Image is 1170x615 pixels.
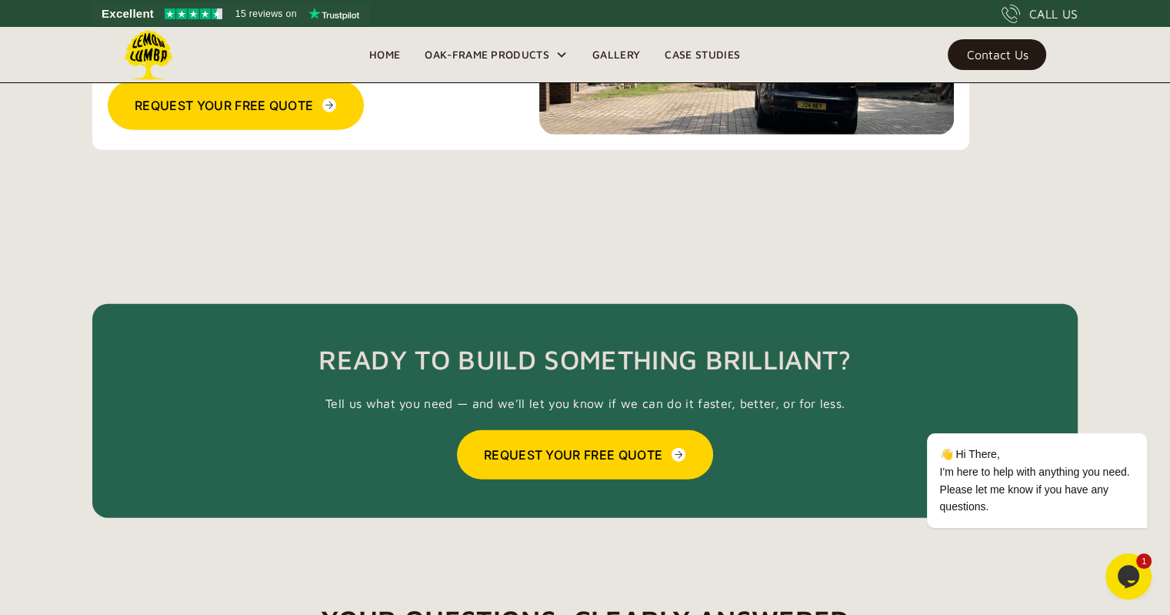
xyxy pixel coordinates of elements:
div: Contact Us [966,49,1028,60]
a: Gallery [580,43,652,66]
a: Case Studies [652,43,752,66]
a: See Lemon Lumba reviews on Trustpilot [92,3,370,25]
a: Request Your Free Quote [108,81,364,130]
div: Request Your Free Quote [135,96,313,115]
h2: Ready to Build Something Brilliant? [318,343,851,376]
span: 15 reviews on [235,5,297,23]
a: CALL US [1002,5,1078,23]
img: Trustpilot 4.5 stars [165,8,222,19]
div: Oak-Frame Products [425,45,549,64]
a: Home [357,43,412,66]
img: Trustpilot logo [308,8,359,20]
iframe: chat widget [1105,553,1155,600]
span: Excellent [102,5,154,23]
div: CALL US [1029,5,1078,23]
iframe: chat widget [878,364,1155,546]
div: Oak-Frame Products [412,27,580,82]
div: Request Your Free Quote [484,446,662,464]
p: Tell us what you need — and we’ll let you know if we can do it faster, better, or for less. [325,394,845,413]
a: Contact Us [948,39,1046,70]
a: Request Your Free Quote [457,430,713,480]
